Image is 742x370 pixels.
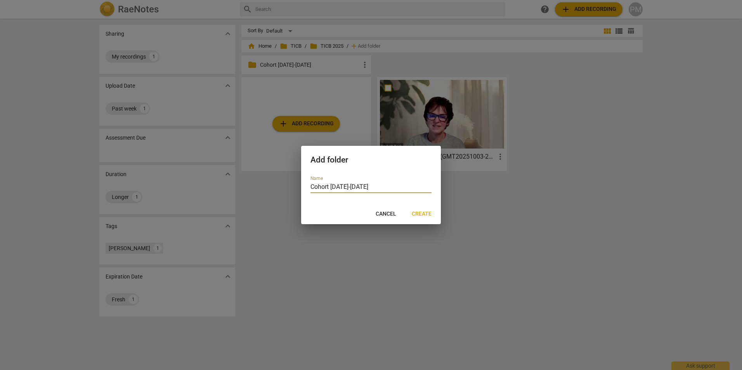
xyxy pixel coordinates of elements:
button: Cancel [369,207,402,221]
label: Name [310,176,323,181]
span: Create [412,210,432,218]
h2: Add folder [310,155,432,165]
span: Cancel [376,210,396,218]
button: Create [406,207,438,221]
